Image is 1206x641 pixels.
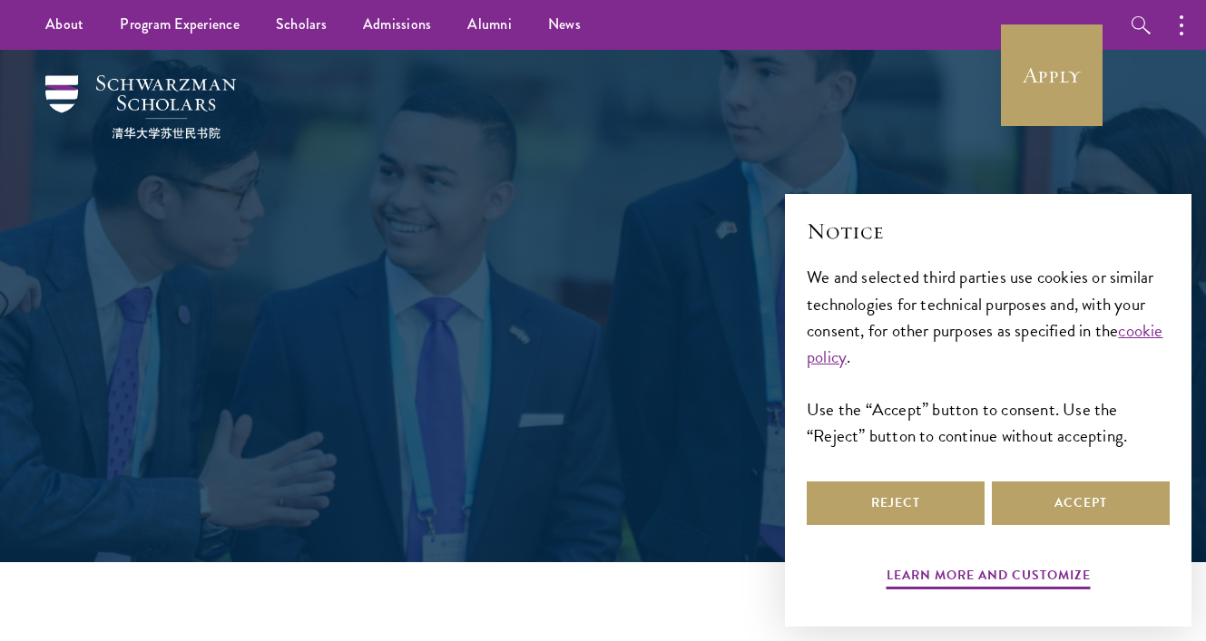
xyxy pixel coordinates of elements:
[807,481,985,525] button: Reject
[887,564,1091,592] button: Learn more and customize
[807,264,1170,448] div: We and selected third parties use cookies or similar technologies for technical purposes and, wit...
[807,216,1170,247] h2: Notice
[45,75,236,139] img: Schwarzman Scholars
[807,317,1163,370] a: cookie policy
[992,481,1170,525] button: Accept
[1001,24,1103,126] a: Apply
